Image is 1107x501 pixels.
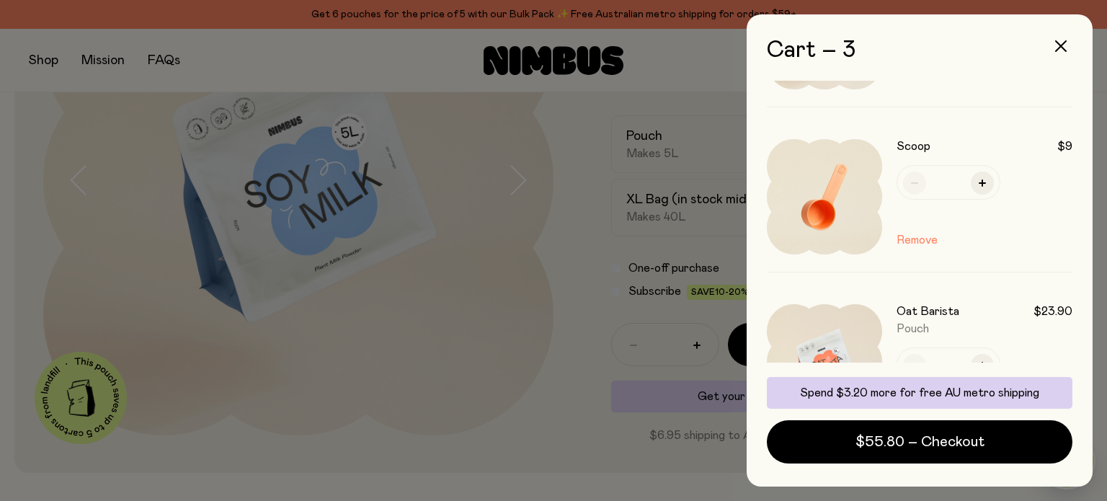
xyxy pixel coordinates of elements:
span: Pouch [897,323,929,334]
span: $55.80 – Checkout [855,432,984,452]
h3: Oat Barista [897,304,959,319]
p: Spend $3.20 more for free AU metro shipping [775,386,1064,400]
span: $9 [1057,139,1072,154]
button: $55.80 – Checkout [767,420,1072,464]
h2: Cart – 3 [767,37,1072,63]
button: Remove [897,231,938,249]
h3: Scoop [897,139,930,154]
span: $23.90 [1033,304,1072,319]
